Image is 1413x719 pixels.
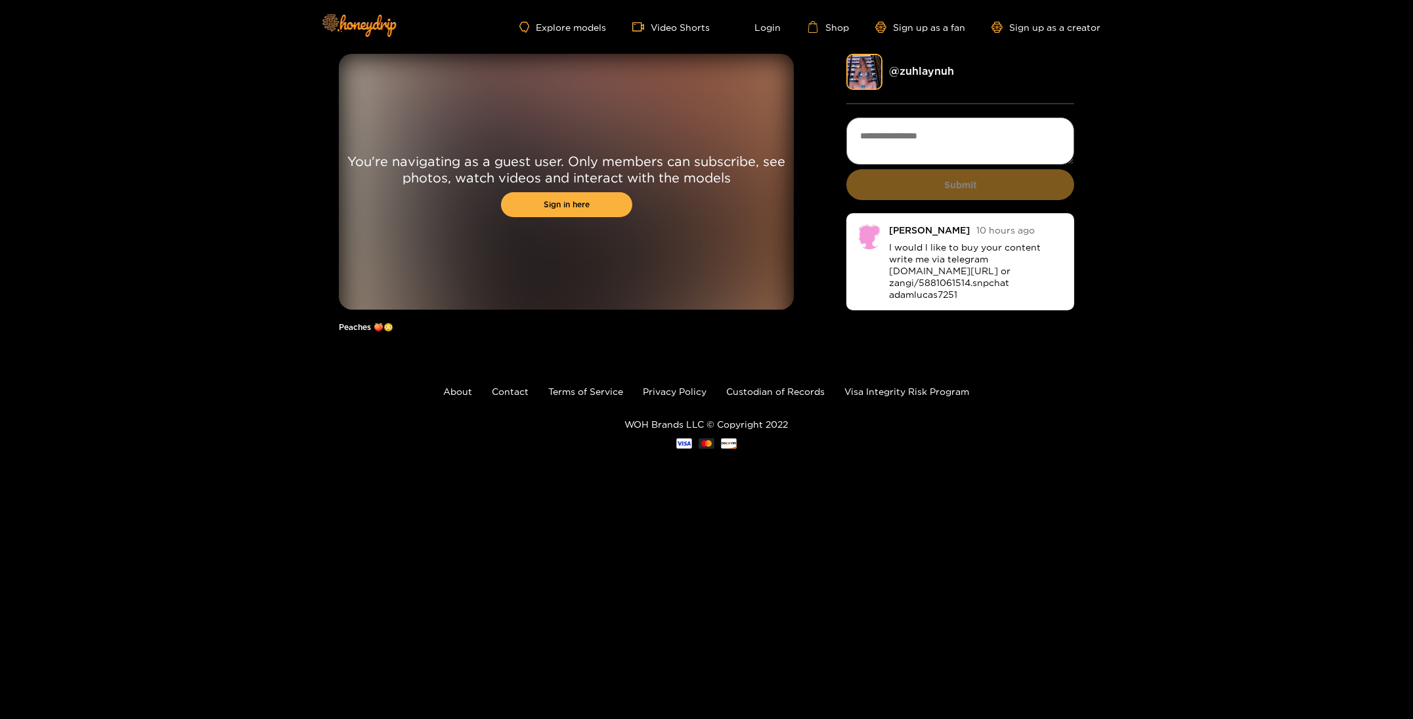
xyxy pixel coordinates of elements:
span: video-camera [632,21,651,33]
p: You're navigating as a guest user. Only members can subscribe, see photos, watch videos and inter... [339,153,794,186]
h1: Peaches 🍑😳 [339,323,794,332]
a: Login [736,21,781,33]
a: Sign up as a creator [991,22,1100,33]
img: zuhlaynuh [846,54,882,90]
a: Terms of Service [549,386,624,396]
a: About [444,386,473,396]
a: Custodian of Records [727,386,825,396]
a: Explore models [519,22,606,33]
a: Visa Integrity Risk Program [845,386,970,396]
a: Privacy Policy [643,386,707,396]
span: 10 hours ago [976,225,1035,235]
a: Sign in here [501,192,632,217]
p: I would l like to buy your content write me via telegram [DOMAIN_NAME][URL] or zangi/5881061514.s... [889,241,1064,300]
a: Contact [492,386,529,396]
a: Shop [807,21,849,33]
button: Submit [846,169,1074,200]
a: Sign up as a fan [875,22,965,33]
a: @ zuhlaynuh [889,65,954,77]
img: no-avatar.png [856,223,882,249]
div: [PERSON_NAME] [889,225,970,235]
a: Video Shorts [632,21,710,33]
